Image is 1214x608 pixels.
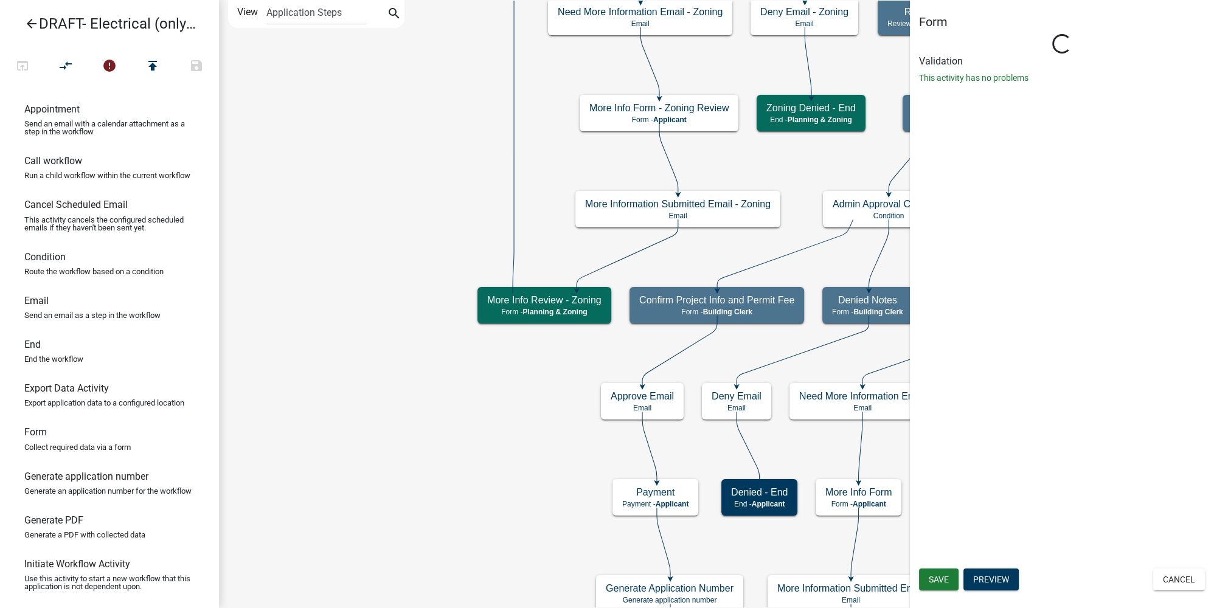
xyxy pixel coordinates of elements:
[712,390,761,402] h5: Deny Email
[703,308,752,316] span: Building Clerk
[766,102,856,114] h5: Zoning Denied - End
[832,294,903,306] h5: Denied Notes
[799,404,926,412] p: Email
[1,54,218,83] div: Workflow actions
[10,10,199,38] a: DRAFT- Electrical (only) Permit
[752,500,785,508] span: Applicant
[24,426,47,438] h6: Form
[777,582,924,594] h5: More Information Submitted Email
[24,16,39,33] i: arrow_back
[777,596,924,604] p: Email
[589,116,729,124] p: Form -
[24,251,66,263] h6: Condition
[622,500,689,508] p: Payment -
[522,308,587,316] span: Planning & Zoning
[606,596,734,604] p: Generate application number
[558,6,723,18] h5: Need More Information Email - Zoning
[24,103,80,115] h6: Appointment
[24,268,164,275] p: Route the workflow based on a condition
[387,6,401,23] i: search
[175,54,218,80] button: Save
[832,308,903,316] p: Form -
[760,6,848,18] h5: Deny Email - Zoning
[919,568,959,590] button: Save
[611,404,674,412] p: Email
[585,212,771,220] p: Email
[558,19,723,28] p: Email
[799,390,926,402] h5: Need More Information Email
[589,102,729,114] h5: More Info Form - Zoning Review
[853,308,903,316] span: Building Clerk
[639,308,794,316] p: Form -
[24,399,184,407] p: Export application data to a configured location
[487,308,602,316] p: Form -
[585,198,771,210] h5: More Information Submitted Email - Zoning
[766,116,856,124] p: End -
[24,171,190,179] p: Run a child workflow within the current workflow
[919,72,1205,85] p: This activity has no problems
[24,311,161,319] p: Send an email as a step in the workflow
[384,5,404,24] button: search
[88,54,131,80] button: 2 problems in this workflow
[24,199,128,210] h6: Cancel Scheduled Email
[611,390,674,402] h5: Approve Email
[656,500,689,508] span: Applicant
[731,500,788,508] p: End -
[24,443,131,451] p: Collect required data via a form
[15,58,30,75] i: open_in_browser
[853,500,886,508] span: Applicant
[102,58,117,75] i: error
[929,575,949,584] span: Save
[887,6,1002,18] h5: Review Application
[59,58,74,75] i: compare_arrows
[887,19,1002,28] p: Review Application -
[653,116,687,124] span: Applicant
[963,568,1019,590] button: Preview
[131,54,175,80] button: Publish
[24,531,145,539] p: Generate a PDF with collected data
[24,575,195,590] p: Use this activity to start a new workflow that this application is not dependent upon.
[189,58,204,75] i: save
[24,155,82,167] h6: Call workflow
[24,120,195,136] p: Send an email with a calendar attachment as a step in the workflow
[712,404,761,412] p: Email
[24,487,192,495] p: Generate an application number for the workflow
[606,582,734,594] h5: Generate Application Number
[833,212,945,220] p: Condition
[487,294,602,306] h5: More Info Review - Zoning
[145,58,160,75] i: publish
[24,295,49,306] h6: Email
[24,514,83,526] h6: Generate PDF
[24,216,195,232] p: This activity cancels the configured scheduled emails if they haven't been sent yet.
[24,382,109,394] h6: Export Data Activity
[24,355,83,363] p: End the workflow
[919,55,1205,67] h6: Validation
[731,486,788,498] h5: Denied - End
[760,19,848,28] p: Email
[24,558,130,570] h6: Initiate Workflow Activity
[1,54,44,80] button: Test Workflow
[44,54,88,80] button: Auto Layout
[788,116,852,124] span: Planning & Zoning
[1153,568,1205,590] button: Cancel
[825,486,892,498] h5: More Info Form
[24,471,148,482] h6: Generate application number
[622,486,689,498] h5: Payment
[24,339,41,350] h6: End
[833,198,945,210] h5: Admin Approval Condition
[639,294,794,306] h5: Confirm Project Info and Permit Fee
[825,500,892,508] p: Form -
[919,15,1205,29] h5: Form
